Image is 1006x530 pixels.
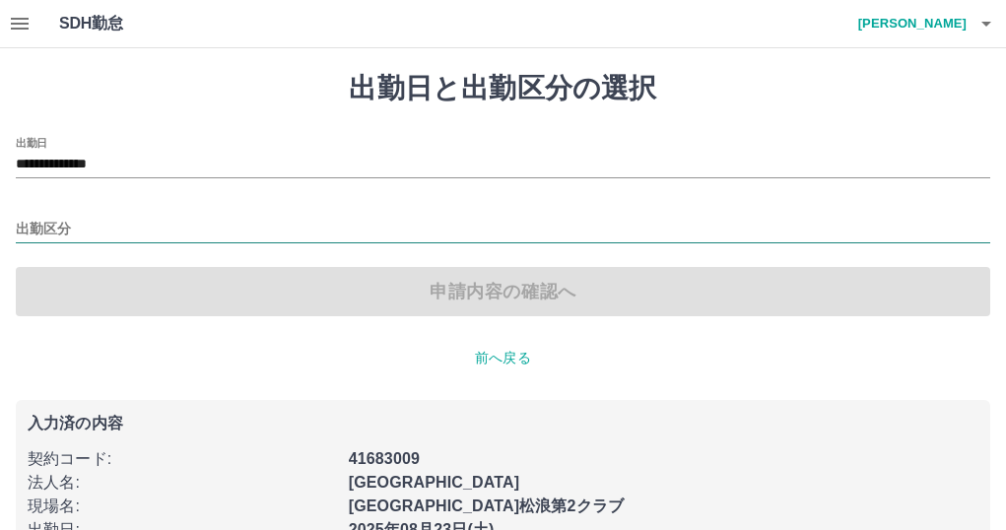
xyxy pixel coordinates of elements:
[349,497,624,514] b: [GEOGRAPHIC_DATA]松浪第2クラブ
[28,471,337,495] p: 法人名 :
[16,348,990,368] p: 前へ戻る
[349,450,420,467] b: 41683009
[349,474,520,491] b: [GEOGRAPHIC_DATA]
[28,416,978,431] p: 入力済の内容
[28,495,337,518] p: 現場名 :
[28,447,337,471] p: 契約コード :
[16,135,47,150] label: 出勤日
[16,72,990,105] h1: 出勤日と出勤区分の選択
